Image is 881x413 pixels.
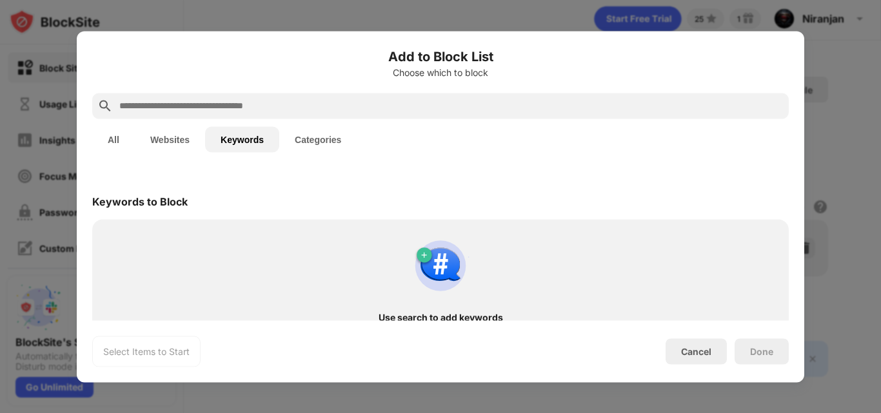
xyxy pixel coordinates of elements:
div: Choose which to block [92,67,789,77]
div: Select Items to Start [103,345,190,358]
button: Websites [135,126,205,152]
div: Cancel [681,346,711,357]
div: Use search to add keywords [115,312,766,322]
button: All [92,126,135,152]
div: Done [750,346,773,356]
img: search.svg [97,98,113,113]
button: Keywords [205,126,279,152]
h6: Add to Block List [92,46,789,66]
img: block-by-keyword.svg [410,235,471,296]
div: Keywords to Block [92,195,188,207]
button: Categories [279,126,357,152]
